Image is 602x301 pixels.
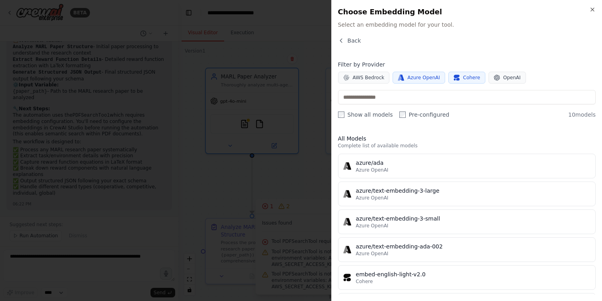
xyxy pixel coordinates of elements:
label: Show all models [338,111,393,119]
span: Cohere [356,278,373,285]
button: Azure OpenAI [393,72,445,84]
h2: Choose Embedding Model [338,6,596,18]
span: Back [348,37,361,45]
span: Azure OpenAI [356,250,389,257]
button: Cohere [448,72,485,84]
h4: Filter by Provider [338,61,596,68]
span: OpenAI [503,74,521,81]
input: Show all models [338,111,344,118]
div: azure/text-embedding-3-large [356,187,590,195]
span: AWS Bedrock [353,74,385,81]
button: embed-english-light-v2.0Cohere [338,265,596,290]
p: Complete list of available models [338,143,596,149]
span: Azure OpenAI [356,195,389,201]
div: azure/ada [356,159,590,167]
button: azure/text-embedding-3-largeAzure OpenAI [338,182,596,206]
span: Azure OpenAI [356,167,389,173]
span: Azure OpenAI [407,74,440,81]
label: Pre-configured [399,111,450,119]
span: Select an embedding model for your tool. [338,21,596,29]
button: AWS Bedrock [338,72,390,84]
div: embed-english-light-v2.0 [356,270,590,278]
h3: All Models [338,135,596,143]
button: Back [338,37,361,45]
div: azure/text-embedding-3-small [356,215,590,223]
button: azure/adaAzure OpenAI [338,154,596,178]
button: OpenAI [489,72,526,84]
div: azure/text-embedding-ada-002 [356,242,590,250]
span: Azure OpenAI [356,223,389,229]
button: azure/text-embedding-ada-002Azure OpenAI [338,237,596,262]
span: Cohere [463,74,480,81]
button: azure/text-embedding-3-smallAzure OpenAI [338,209,596,234]
span: 10 models [568,111,596,119]
input: Pre-configured [399,111,406,118]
